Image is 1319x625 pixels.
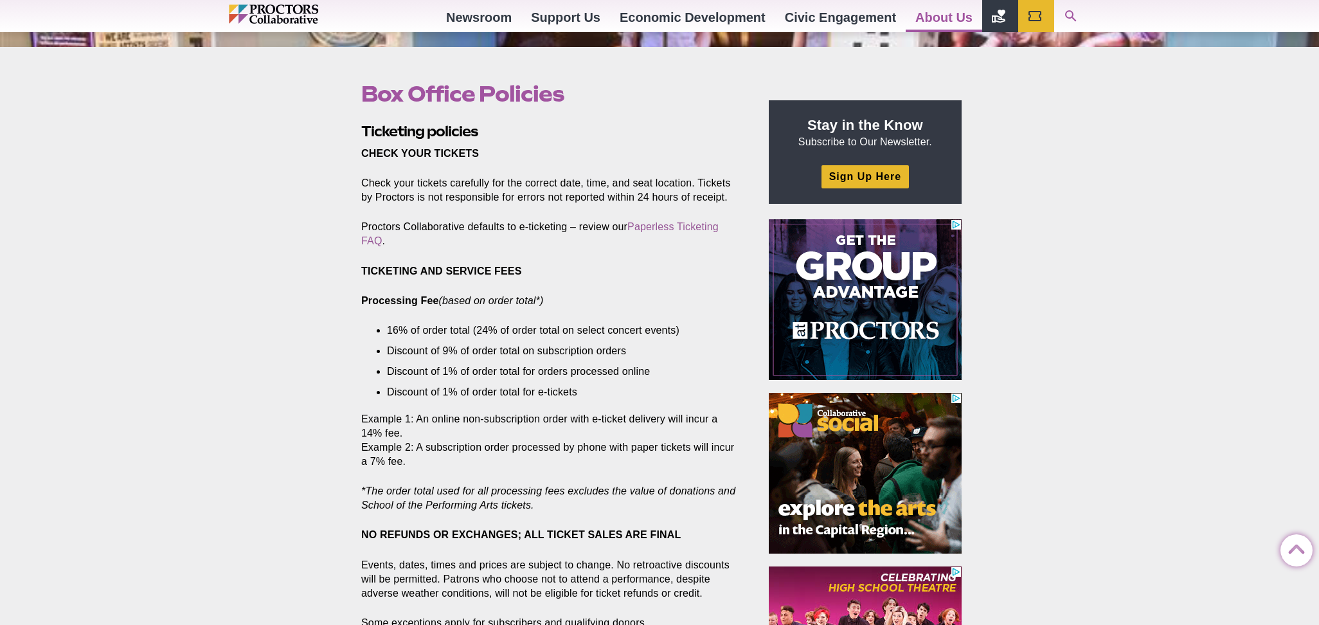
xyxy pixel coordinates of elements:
[361,122,739,141] h2: Ticketing policies
[361,485,735,511] em: *The order total used for all processing fees excludes the value of donations and School of the P...
[1280,535,1306,561] a: Back to Top
[387,344,720,358] li: Discount of 9% of order total on subscription orders
[387,365,720,379] li: Discount of 1% of order total for orders processed online
[361,558,739,601] p: Events, dates, times and prices are subject to change. No retroactive discounts will be permitted...
[361,529,681,540] strong: NO REFUNDS OR EXCHANGES; ALL TICKET SALES ARE FINAL
[229,5,373,24] img: Proctors logo
[361,176,739,204] p: Check your tickets carefully for the correct date, time, and seat location. Tickets by Proctors i...
[387,323,720,338] li: 16% of order total (24% of order total on select concert events)
[821,165,909,188] a: Sign Up Here
[361,295,439,306] strong: Processing Fee
[361,220,739,248] p: Proctors Collaborative defaults to e-ticketing – review our .
[361,412,739,469] p: Example 1: An online non-subscription order with e-ticket delivery will incur a 14% fee. Example ...
[361,266,522,276] strong: TICKETING AND SERVICE FEES
[361,148,479,159] strong: CHECK YOUR TICKETS
[387,385,720,399] li: Discount of 1% of order total for e-tickets
[784,116,946,149] p: Subscribe to Our Newsletter.
[807,117,923,133] strong: Stay in the Know
[769,393,962,554] iframe: Advertisement
[769,219,962,380] iframe: Advertisement
[361,82,739,106] h1: Box Office Policies
[439,295,544,306] em: (based on order total*)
